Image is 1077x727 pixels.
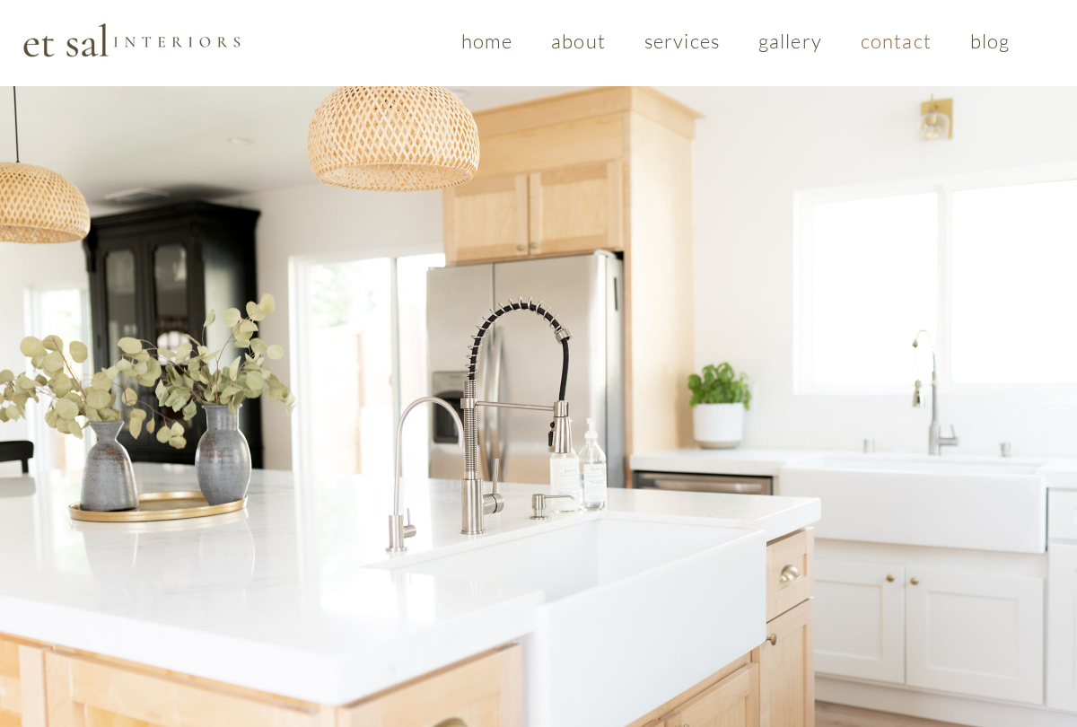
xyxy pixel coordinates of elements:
span: blog [970,29,1010,53]
span: home [461,29,512,53]
a: contact [845,20,947,62]
span: about [551,29,606,53]
nav: Site [445,20,1026,62]
span: services [644,29,720,53]
a: gallery [742,20,837,62]
a: about [536,20,622,62]
span: gallery [758,29,822,53]
a: services [628,20,735,62]
span: contact [861,29,932,53]
img: Et Sal Logo [22,22,241,58]
a: blog [954,20,1026,62]
a: home [445,20,529,62]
